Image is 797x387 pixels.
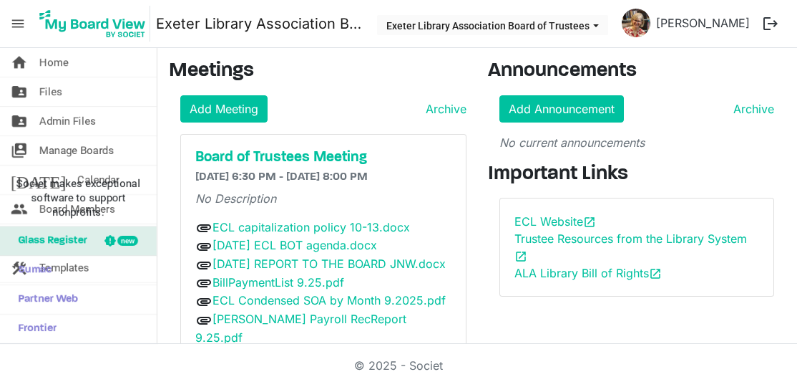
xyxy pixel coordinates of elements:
[77,166,119,194] span: Calendar
[39,107,96,135] span: Admin Files
[649,267,662,280] span: open_in_new
[195,257,212,274] span: attachment
[11,256,52,285] span: Sumac
[420,100,466,118] a: Archive
[11,77,28,106] span: folder_shared
[156,9,363,38] a: Exeter Library Association Board of Trustees
[195,149,451,166] a: Board of Trustees Meeting
[377,15,608,35] button: Exeter Library Association Board of Trustees dropdownbutton
[488,59,786,84] h3: Announcements
[195,312,212,329] span: attachment
[212,257,446,271] a: [DATE] REPORT TO THE BOARD JNW.docx
[195,274,212,292] span: attachment
[180,95,268,123] a: Add Meeting
[195,312,406,345] a: [PERSON_NAME] Payroll RecReport 9.25.pdf
[39,136,114,165] span: Manage Boards
[39,77,62,106] span: Files
[11,226,87,255] span: Glass Register
[11,48,28,77] span: home
[212,238,377,252] a: [DATE] ECL BOT agenda.docx
[756,9,786,39] button: logout
[6,176,150,219] span: Societ makes exceptional software to support nonprofits.
[195,238,212,255] span: attachment
[11,315,57,343] span: Frontier
[4,10,31,37] span: menu
[35,6,150,42] img: My Board View Logo
[169,59,466,84] h3: Meetings
[728,100,774,118] a: Archive
[212,293,446,307] a: ECL Condensed SOA by Month 9.2025.pdf
[11,107,28,135] span: folder_shared
[650,9,756,37] a: [PERSON_NAME]
[583,216,596,229] span: open_in_new
[11,166,66,194] span: [DATE]
[514,250,527,263] span: open_in_new
[195,190,451,207] p: No Description
[499,95,624,123] a: Add Announcement
[11,285,78,314] span: Partner Web
[499,134,774,151] p: No current announcements
[195,171,451,184] h6: [DATE] 6:30 PM - [DATE] 8:00 PM
[514,231,747,263] a: Trustee Resources from the Library Systemopen_in_new
[212,275,344,290] a: BillPaymentList 9.25.pdf
[514,214,596,229] a: ECL Websiteopen_in_new
[622,9,650,37] img: oiUq6S1lSyLOqxOgPlXYhI3g0FYm13iA4qhAgY5oJQiVQn4Ddg2A9SORYVWq4Lz4pb3-biMLU3tKDRk10OVDzQ_thumb.png
[195,293,212,310] span: attachment
[11,136,28,165] span: switch_account
[488,163,786,187] h3: Important Links
[195,219,212,236] span: attachment
[117,236,138,246] div: new
[514,266,662,280] a: ALA Library Bill of Rightsopen_in_new
[35,6,156,42] a: My Board View Logo
[354,358,443,373] a: © 2025 - Societ
[212,220,410,234] a: ECL capitalization policy 10-13.docx
[39,48,69,77] span: Home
